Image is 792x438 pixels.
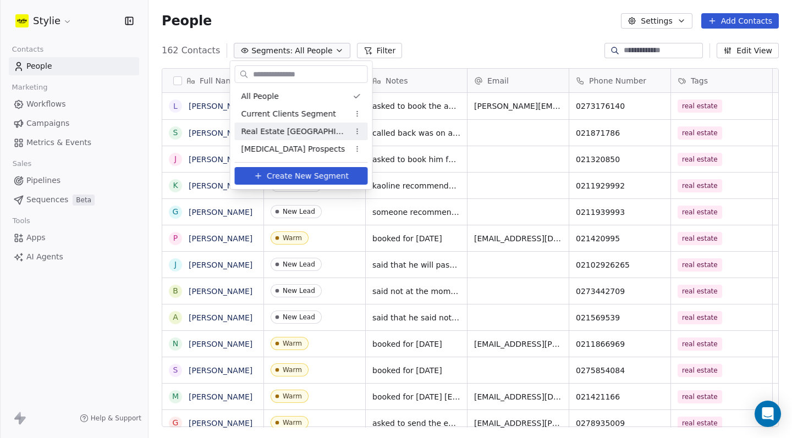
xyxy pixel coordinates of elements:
[241,126,349,137] span: Real Estate [GEOGRAPHIC_DATA]
[241,143,345,155] span: [MEDICAL_DATA] Prospects
[267,170,349,182] span: Create New Segment
[241,108,336,120] span: Current Clients Segment
[235,87,368,158] div: Suggestions
[235,167,368,185] button: Create New Segment
[241,91,279,102] span: All People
